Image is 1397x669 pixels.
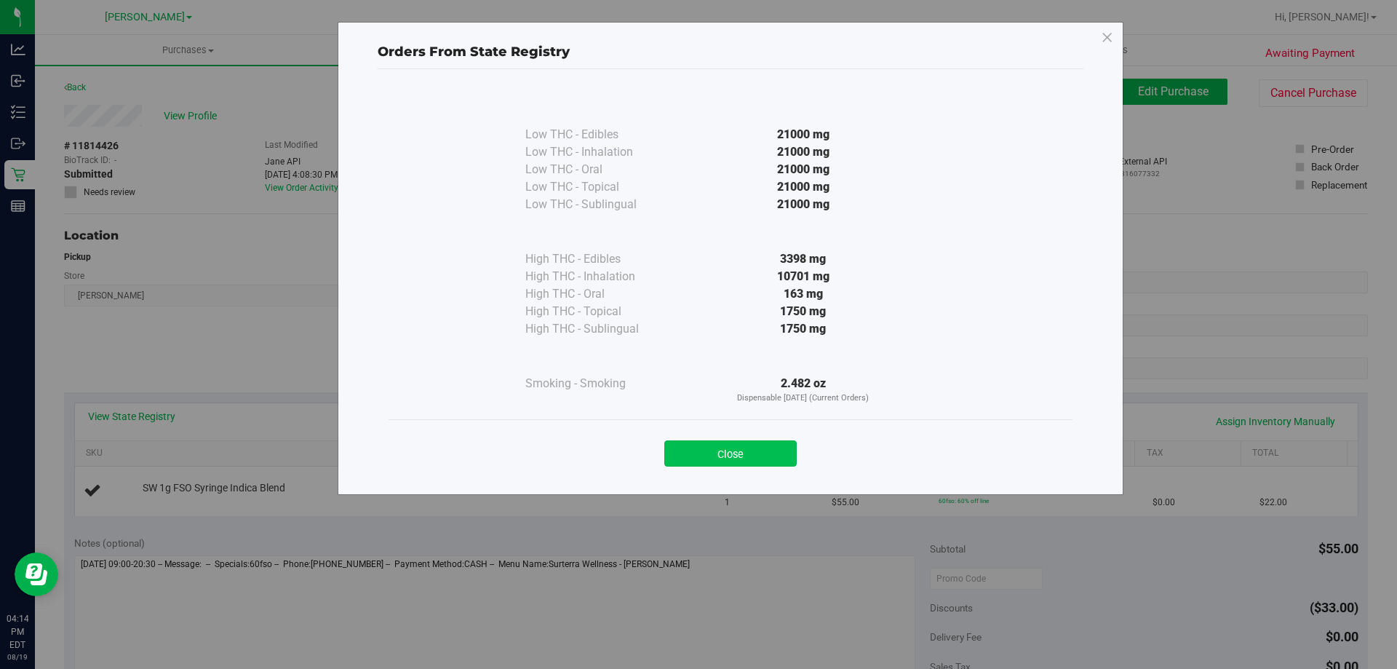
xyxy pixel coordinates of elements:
[671,161,936,178] div: 21000 mg
[671,392,936,405] p: Dispensable [DATE] (Current Orders)
[378,44,570,60] span: Orders From State Registry
[525,250,671,268] div: High THC - Edibles
[525,375,671,392] div: Smoking - Smoking
[671,303,936,320] div: 1750 mg
[15,553,58,596] iframe: Resource center
[671,143,936,161] div: 21000 mg
[525,143,671,161] div: Low THC - Inhalation
[671,178,936,196] div: 21000 mg
[525,178,671,196] div: Low THC - Topical
[671,320,936,338] div: 1750 mg
[664,440,797,467] button: Close
[671,268,936,285] div: 10701 mg
[525,161,671,178] div: Low THC - Oral
[525,126,671,143] div: Low THC - Edibles
[525,196,671,213] div: Low THC - Sublingual
[525,285,671,303] div: High THC - Oral
[525,268,671,285] div: High THC - Inhalation
[671,250,936,268] div: 3398 mg
[525,320,671,338] div: High THC - Sublingual
[671,285,936,303] div: 163 mg
[671,126,936,143] div: 21000 mg
[671,375,936,405] div: 2.482 oz
[671,196,936,213] div: 21000 mg
[525,303,671,320] div: High THC - Topical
